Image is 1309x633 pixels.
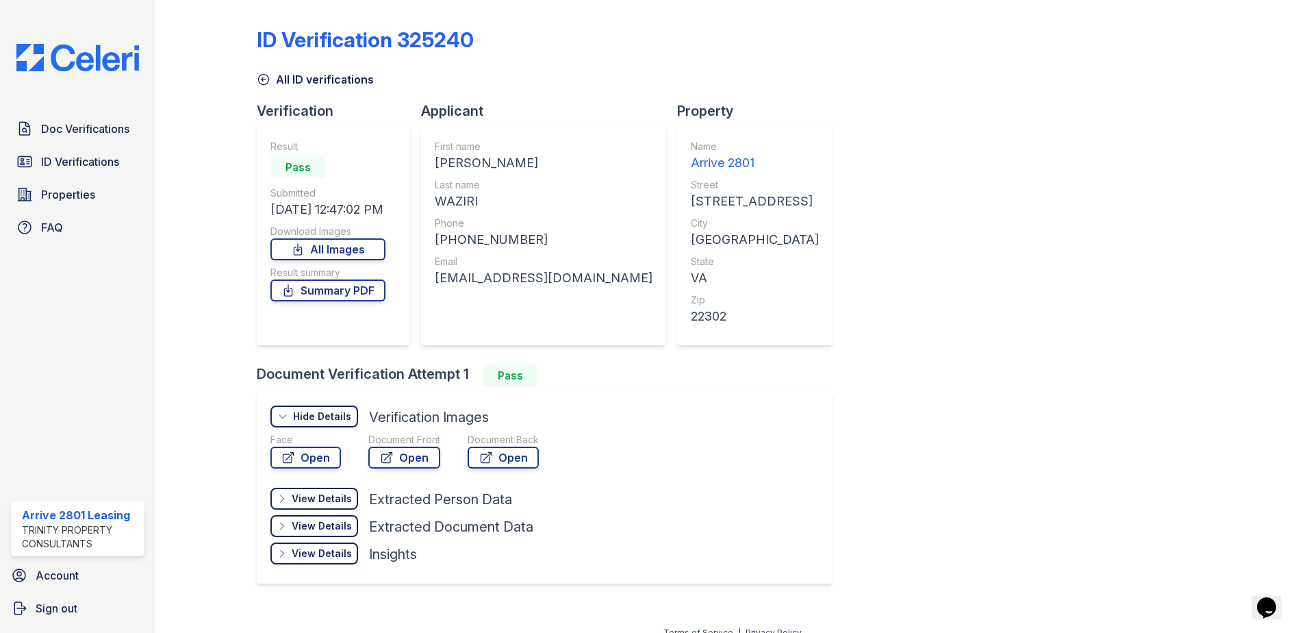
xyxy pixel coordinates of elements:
div: Document Back [468,433,539,447]
div: Hide Details [293,410,351,423]
div: Street [691,178,819,192]
div: Result summary [270,266,385,280]
div: Property [677,101,843,121]
div: Pass [270,156,325,178]
div: ID Verification 325240 [257,27,474,52]
div: Pass [483,364,537,386]
div: Applicant [421,101,677,121]
div: Email [435,255,652,269]
div: Zip [691,293,819,307]
div: Name [691,140,819,153]
img: CE_Logo_Blue-a8612792a0a2168367f1c8372b55b34899dd931a85d93a1a3d3e32e68fde9ad4.png [5,44,150,71]
div: VA [691,269,819,288]
div: [PERSON_NAME] [435,153,652,173]
a: Properties [11,181,144,208]
div: Arrive 2801 [691,153,819,173]
a: Open [270,447,341,469]
div: View Details [292,547,352,560]
div: City [691,216,819,230]
div: Result [270,140,385,153]
span: Doc Verifications [41,121,129,137]
span: FAQ [41,219,63,236]
div: View Details [292,519,352,533]
div: Verification Images [369,408,489,427]
a: ID Verifications [11,148,144,175]
div: Submitted [270,186,385,200]
div: View Details [292,492,352,506]
div: Verification [257,101,421,121]
a: Sign out [5,595,150,622]
span: Account [36,567,79,584]
div: First name [435,140,652,153]
div: Document Front [368,433,440,447]
a: Summary PDF [270,280,385,301]
div: [EMAIL_ADDRESS][DOMAIN_NAME] [435,269,652,288]
a: Doc Verifications [11,115,144,142]
div: Trinity Property Consultants [22,523,139,551]
span: Properties [41,186,95,203]
div: Extracted Document Data [369,517,533,536]
span: ID Verifications [41,153,119,170]
a: FAQ [11,214,144,241]
iframe: chat widget [1251,578,1295,619]
a: Name Arrive 2801 [691,140,819,173]
div: [PHONE_NUMBER] [435,230,652,249]
a: Open [468,447,539,469]
div: [STREET_ADDRESS] [691,192,819,211]
a: All Images [270,238,385,260]
span: Sign out [36,600,77,617]
a: Open [368,447,440,469]
div: Last name [435,178,652,192]
a: Account [5,562,150,589]
div: WAZIRI [435,192,652,211]
div: Face [270,433,341,447]
div: State [691,255,819,269]
div: Extracted Person Data [369,490,512,509]
div: Arrive 2801 Leasing [22,507,139,523]
div: [DATE] 12:47:02 PM [270,200,385,219]
div: Insights [369,545,417,564]
div: [GEOGRAPHIC_DATA] [691,230,819,249]
div: Phone [435,216,652,230]
a: All ID verifications [257,71,374,88]
div: 22302 [691,307,819,326]
div: Document Verification Attempt 1 [257,364,843,386]
div: Download Images [270,225,385,238]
